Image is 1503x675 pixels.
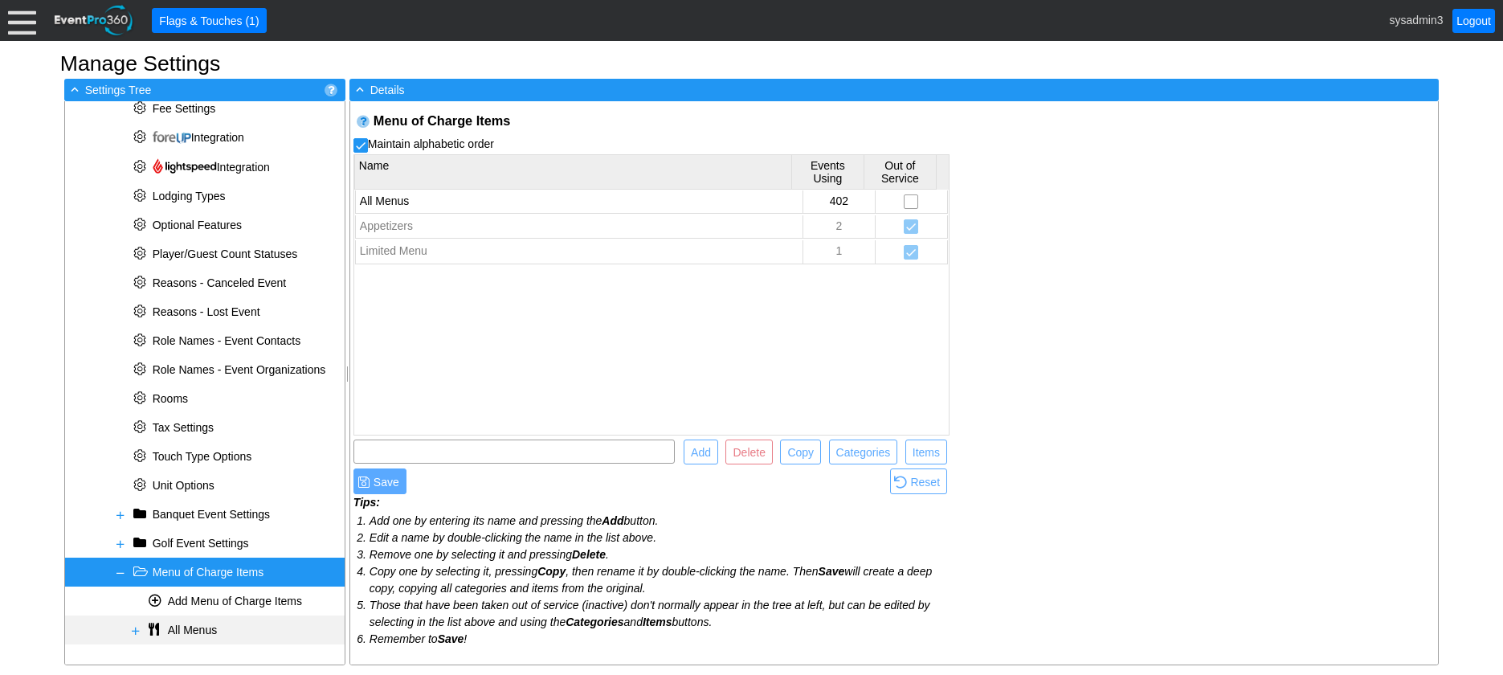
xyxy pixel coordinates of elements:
span: Copy [784,444,817,460]
span: Integration [153,161,270,174]
b: Items [643,616,672,628]
span: Reset [894,472,943,489]
span: Delete [729,444,768,460]
h1: Manage Settings [60,53,1443,75]
span: Role Names - Event Contacts [153,334,300,347]
span: Touch Type Options [153,450,251,463]
th: Events Using [791,155,864,190]
a: Logout [1452,9,1495,33]
span: - [67,82,82,96]
span: Details [370,84,405,96]
span: Delete [729,444,768,460]
span: Tips: [353,496,380,509]
td: All Menus [355,190,803,214]
h2: Menu of Charge Items [374,112,950,129]
th: Name [354,155,791,190]
li: Copy one by selecting it, pressing , then rename it by double-clicking the name. Then will create... [370,563,950,597]
b: Save [438,632,464,645]
span: Fee Settings [153,102,216,115]
li: Remember to ! [370,631,950,648]
span: Integration [153,131,244,144]
div: Maintain alphabetic order [350,101,953,663]
span: Player/Guest Count Statuses [153,247,298,260]
span: All Menus [168,624,217,636]
li: Edit a name by double-clicking the name in the list above. [370,530,950,546]
td: 1 [803,240,875,264]
span: Categories [833,444,894,460]
span: Role Names - Event Organizations [153,363,326,376]
span: Rooms [153,392,188,405]
li: Add one by entering its name and pressing the button. [370,513,950,530]
span: Banquet Event Settings [153,508,270,521]
b: Delete [572,548,606,561]
span: Add Menu of Charge Items [168,595,302,607]
span: Optional Features [153,219,242,231]
li: Remove one by selecting it and pressing . [370,546,950,563]
td: 402 [803,190,875,214]
span: Settings Tree [85,84,152,96]
img: EventPro360 [52,2,136,39]
td: Appetizers [355,215,803,239]
img: foreUP [153,131,191,144]
span: Unit Options [153,479,214,492]
span: Flags & Touches (1) [156,13,262,29]
span: Add [688,444,714,460]
span: Golf Event Settings [153,537,249,550]
span: Lodging Types [153,190,226,202]
img: lightspeed [153,158,217,174]
span: Add [688,444,714,460]
b: Save [819,565,845,578]
li: Those that have been taken out of service (inactive) don't normally appear in the tree at left, b... [370,597,950,631]
span: sysadmin3 [1390,13,1444,26]
b: Categories [566,616,623,628]
span: Copy [784,444,817,460]
span: Menu of Charge Items [153,566,264,579]
span: - [353,82,367,96]
span: Reasons - Lost Event [153,305,260,318]
span: Items [909,444,943,460]
td: 2 [803,215,875,239]
b: Add [602,514,623,527]
span: Flags & Touches (1) [156,12,262,29]
span: Items [909,444,943,460]
span: Categories [833,444,894,460]
span: Reset [907,474,943,490]
th: Out of Service [864,155,936,190]
span: Tax Settings [153,421,214,434]
span: Reasons - Canceled Event [153,276,287,289]
b: Copy [537,565,566,578]
span: Save [370,474,402,490]
span: Save [357,472,402,489]
td: Limited Menu [355,240,803,264]
div: Menu: Click or 'Crtl+M' to toggle menu open/close [8,6,36,35]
